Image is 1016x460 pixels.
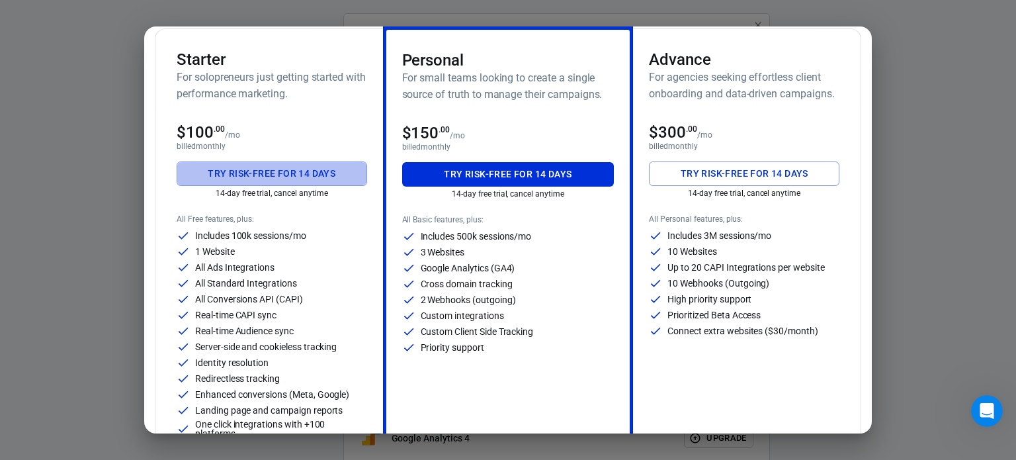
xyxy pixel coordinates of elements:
[402,51,614,69] h3: Personal
[402,215,614,224] p: All Basic features, plus:
[195,406,343,415] p: Landing page and campaign reports
[402,124,450,142] span: $150
[667,310,761,320] p: Prioritized Beta Access
[421,263,515,273] p: Google Analytics (GA4)
[450,131,465,140] p: /mo
[667,231,771,240] p: Includes 3M sessions/mo
[177,214,367,224] p: All Free features, plus:
[667,295,751,304] p: High priority support
[649,123,697,142] span: $300
[195,231,306,240] p: Includes 100k sessions/mo
[195,326,294,336] p: Real-time Audience sync
[177,50,367,69] h3: Starter
[421,327,534,336] p: Custom Client Side Tracking
[649,50,839,69] h3: Advance
[439,125,450,134] sup: .00
[421,295,516,304] p: 2 Webhooks (outgoing)
[177,69,367,102] h6: For solopreneurs just getting started with performance marketing.
[667,326,818,336] p: Connect extra websites ($30/month)
[649,142,839,151] p: billed monthly
[649,69,839,102] h6: For agencies seeking effortless client onboarding and data-driven campaigns.
[667,279,769,288] p: 10 Webhooks (Outgoing)
[177,123,225,142] span: $100
[195,390,349,399] p: Enhanced conversions (Meta, Google)
[649,189,839,198] p: 14-day free trial, cancel anytime
[195,279,297,288] p: All Standard Integrations
[402,162,614,187] button: Try risk-free for 14 days
[195,374,280,383] p: Redirectless tracking
[195,420,367,438] p: One click integrations with +100 platforms
[225,130,240,140] p: /mo
[971,395,1003,427] iframe: Intercom live chat
[195,263,275,272] p: All Ads Integrations
[421,248,465,257] p: 3 Websites
[697,130,712,140] p: /mo
[421,343,484,352] p: Priority support
[649,214,839,224] p: All Personal features, plus:
[402,189,614,199] p: 14-day free trial, cancel anytime
[177,189,367,198] p: 14-day free trial, cancel anytime
[667,247,716,256] p: 10 Websites
[421,279,513,289] p: Cross domain tracking
[177,142,367,151] p: billed monthly
[195,247,235,256] p: 1 Website
[195,310,276,320] p: Real-time CAPI sync
[402,142,614,152] p: billed monthly
[195,358,269,367] p: Identity resolution
[195,342,337,351] p: Server-side and cookieless tracking
[421,311,504,320] p: Custom integrations
[177,161,367,186] button: Try risk-free for 14 days
[214,124,225,134] sup: .00
[195,295,303,304] p: All Conversions API (CAPI)
[649,161,839,186] button: Try risk-free for 14 days
[667,263,824,272] p: Up to 20 CAPI Integrations per website
[686,124,697,134] sup: .00
[402,69,614,103] h6: For small teams looking to create a single source of truth to manage their campaigns.
[421,232,532,241] p: Includes 500k sessions/mo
